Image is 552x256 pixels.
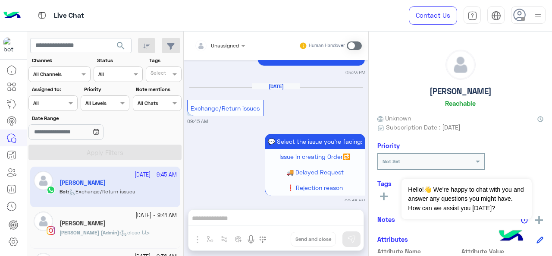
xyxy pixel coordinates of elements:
[252,83,300,89] h6: [DATE]
[383,158,400,164] b: Not Set
[149,69,166,79] div: Select
[149,57,181,64] label: Tags
[60,229,119,236] span: [PERSON_NAME] (Admin)
[32,114,129,122] label: Date Range
[60,220,106,227] h5: Sarah Adel
[28,145,182,160] button: Apply Filters
[461,247,544,256] span: Attribute Value
[491,11,501,21] img: tab
[309,42,345,49] small: Human Handover
[135,212,177,220] small: [DATE] - 9:41 AM
[121,229,150,236] span: close جانا
[446,50,475,79] img: defaultAdmin.png
[47,226,55,235] img: Instagram
[535,216,543,224] img: add
[97,57,141,64] label: Status
[3,38,19,53] img: 317874714732967
[377,235,408,243] h6: Attributes
[191,104,260,112] span: Exchange/Return issues
[265,134,365,149] p: 13/10/2025, 9:45 AM
[521,217,528,224] img: notes
[533,10,543,21] img: profile
[409,6,457,25] a: Contact Us
[345,69,365,76] small: 05:23 PM
[136,85,180,93] label: Note mentions
[187,118,208,125] small: 09:45 AM
[291,232,336,247] button: Send and close
[110,38,132,57] button: search
[377,215,395,223] h6: Notes
[445,99,476,107] h6: Reachable
[401,179,531,219] span: Hello!👋 We're happy to chat with you and answer any questions you might have. How can we assist y...
[32,85,76,93] label: Assigned to:
[3,6,21,25] img: Logo
[34,212,53,231] img: defaultAdmin.png
[377,247,460,256] span: Attribute Name
[60,229,121,236] b: :
[279,153,350,160] span: Issue in creating Order🔁
[116,41,126,51] span: search
[37,10,47,21] img: tab
[496,221,526,252] img: hulul-logo.png
[54,10,84,22] p: Live Chat
[345,198,365,205] small: 09:45 AM
[287,184,343,191] span: ❗ Rejection reason
[377,142,400,149] h6: Priority
[377,114,411,123] span: Unknown
[211,42,239,49] span: Unassigned
[32,57,90,64] label: Channel:
[84,85,129,93] label: Priority
[467,11,477,21] img: tab
[430,86,492,96] h5: [PERSON_NAME]
[464,6,481,25] a: tab
[377,180,543,187] h6: Tags
[386,123,461,132] span: Subscription Date : [DATE]
[286,168,344,176] span: 🚚 Delayed Request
